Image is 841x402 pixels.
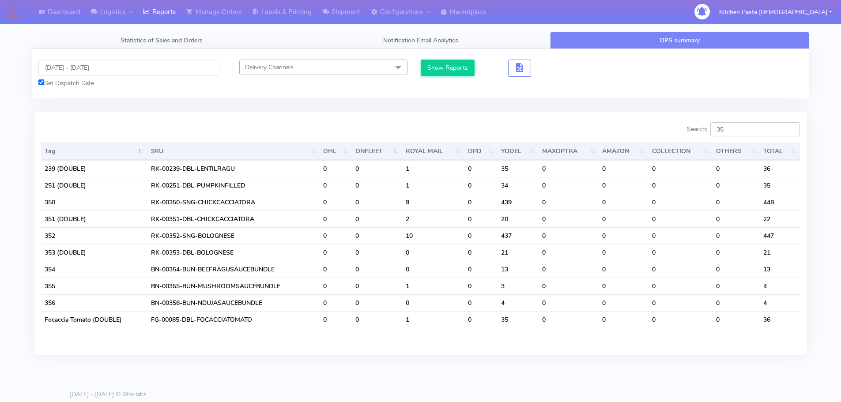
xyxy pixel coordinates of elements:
[649,244,713,261] td: 0
[498,194,539,210] td: 439
[41,244,147,261] td: 353 (DOUBLE)
[760,143,800,160] th: TOTAL : activate to sort column ascending
[464,227,497,244] td: 0
[352,177,402,194] td: 0
[498,160,539,177] td: 35
[760,278,800,294] td: 4
[320,244,352,261] td: 0
[599,194,648,210] td: 0
[352,244,402,261] td: 0
[352,278,402,294] td: 0
[464,177,497,194] td: 0
[464,143,497,160] th: DPD : activate to sort column ascending
[760,227,800,244] td: 447
[713,261,760,278] td: 0
[599,210,648,227] td: 0
[498,210,539,227] td: 20
[498,244,539,261] td: 21
[649,177,713,194] td: 0
[352,311,402,328] td: 0
[599,311,648,328] td: 0
[41,294,147,311] td: 356
[38,60,219,76] input: Pick the Daterange
[147,294,320,311] td: BN-00356-BUN-NDUJASAUCEBUNDLE
[402,278,464,294] td: 1
[710,122,800,136] input: Search:
[498,261,539,278] td: 13
[402,294,464,311] td: 0
[713,3,838,21] button: Kitchen Pasta [DEMOGRAPHIC_DATA]
[760,261,800,278] td: 13
[402,143,464,160] th: ROYAL MAIL : activate to sort column ascending
[402,160,464,177] td: 1
[760,294,800,311] td: 4
[539,294,599,311] td: 0
[320,311,352,328] td: 0
[660,36,700,45] span: OPS summary
[539,261,599,278] td: 0
[687,122,800,136] label: Search:
[320,143,352,160] th: DHL : activate to sort column ascending
[464,210,497,227] td: 0
[352,210,402,227] td: 0
[464,160,497,177] td: 0
[713,160,760,177] td: 0
[713,244,760,261] td: 0
[760,177,800,194] td: 35
[498,311,539,328] td: 35
[539,177,599,194] td: 0
[713,227,760,244] td: 0
[649,311,713,328] td: 0
[649,210,713,227] td: 0
[320,294,352,311] td: 0
[464,278,497,294] td: 0
[649,194,713,210] td: 0
[147,278,320,294] td: BN-00355-BUN-MUSHROOMSAUCEBUNDLE
[649,278,713,294] td: 0
[539,278,599,294] td: 0
[41,194,147,210] td: 350
[713,278,760,294] td: 0
[599,160,648,177] td: 0
[599,278,648,294] td: 0
[713,210,760,227] td: 0
[147,177,320,194] td: RK-00251-DBL-PUMPKINFILLED
[599,244,648,261] td: 0
[649,160,713,177] td: 0
[352,294,402,311] td: 0
[649,261,713,278] td: 0
[464,311,497,328] td: 0
[464,294,497,311] td: 0
[38,79,219,88] div: Set Dispatch Date
[599,143,648,160] th: AMAZON : activate to sort column ascending
[147,210,320,227] td: RK-00351-DBL-CHICKCACCIATORA
[121,36,203,45] span: Statistics of Sales and Orders
[713,294,760,311] td: 0
[147,160,320,177] td: RK-00239-DBL-LENTILRAGU
[539,244,599,261] td: 0
[320,160,352,177] td: 0
[352,261,402,278] td: 0
[464,261,497,278] td: 0
[41,210,147,227] td: 351 (DOUBLE)
[352,227,402,244] td: 0
[760,244,800,261] td: 21
[41,227,147,244] td: 352
[320,177,352,194] td: 0
[147,244,320,261] td: RK-00353-DBL-BOLOGNESE
[599,227,648,244] td: 0
[320,278,352,294] td: 0
[320,210,352,227] td: 0
[539,311,599,328] td: 0
[147,311,320,328] td: FG-00085-DBL-FOCACCIATOMATO
[383,36,458,45] span: Notification Email Analytics
[147,261,320,278] td: BN-00354-BUN-BEEFRAGUSAUCEBUNDLE
[713,194,760,210] td: 0
[599,261,648,278] td: 0
[147,143,320,160] th: SKU: activate to sort column ascending
[539,194,599,210] td: 0
[402,194,464,210] td: 9
[41,160,147,177] td: 239 (DOUBLE)
[402,227,464,244] td: 10
[498,227,539,244] td: 437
